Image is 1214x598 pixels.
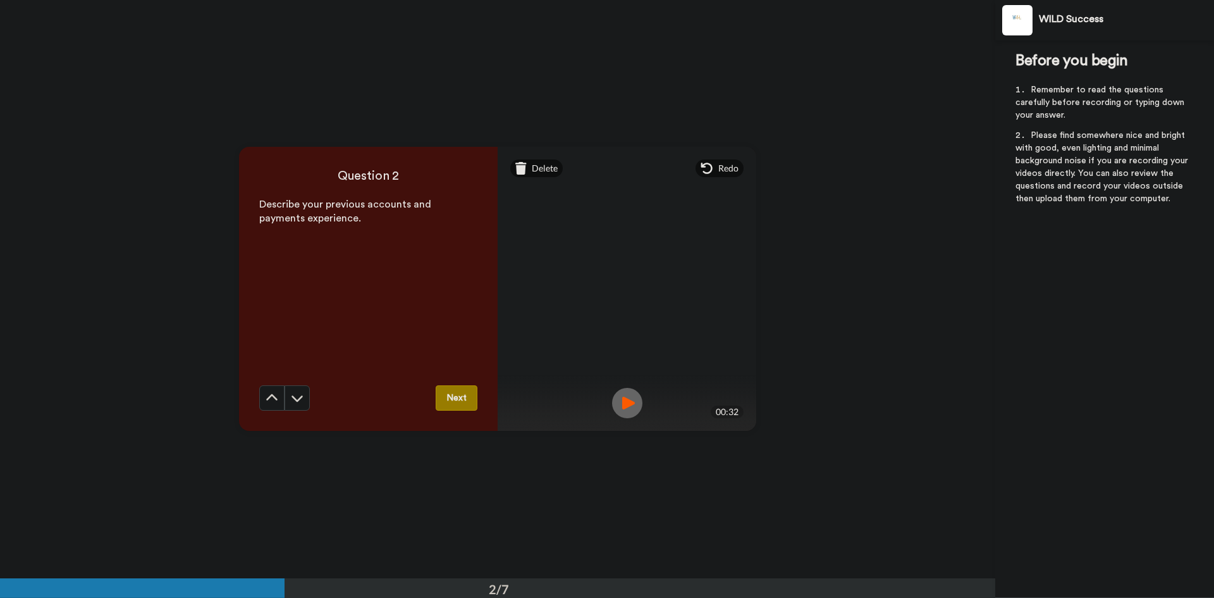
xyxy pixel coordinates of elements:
[612,388,642,418] img: ic_record_play.svg
[469,580,529,598] div: 2/7
[436,385,477,411] button: Next
[1015,131,1191,203] span: Please find somewhere nice and bright with good, even lighting and minimal background noise if yo...
[510,159,563,177] div: Delete
[718,162,739,175] span: Redo
[259,167,477,185] h4: Question 2
[696,159,744,177] div: Redo
[711,406,744,418] div: 00:32
[1015,53,1127,68] span: Before you begin
[1002,5,1033,35] img: Profile Image
[532,162,558,175] span: Delete
[1015,85,1187,120] span: Remember to read the questions carefully before recording or typing down your answer.
[1039,13,1213,25] div: WILD Success
[259,199,434,224] span: Describe your previous accounts and payments experience.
